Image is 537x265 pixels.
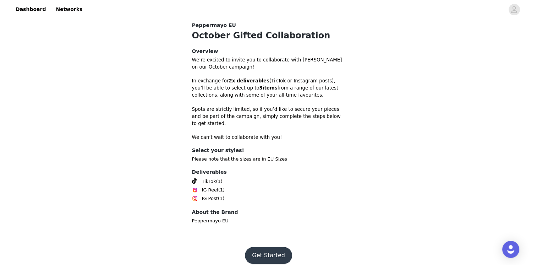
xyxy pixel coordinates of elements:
h4: Overview [192,48,345,55]
span: We’re excited to invite you to collaborate with [PERSON_NAME] on our October campaign! [192,57,342,70]
span: TikTok [202,178,216,185]
div: Open Intercom Messenger [502,241,519,258]
span: We can’t wait to collaborate with you! [192,135,282,140]
h4: Select your styles! [192,147,345,154]
span: IG Post [202,195,218,202]
span: IG Reel [202,186,218,194]
strong: items [263,85,278,91]
span: (1) [218,195,224,202]
span: Peppermayo EU [192,22,236,29]
div: avatar [511,4,517,15]
p: Peppermayo EU [192,217,345,225]
strong: 2x deliverables [229,78,269,83]
h1: October Gifted Collaboration [192,29,345,42]
img: Instagram Icon [192,196,198,201]
a: Networks [51,1,87,17]
span: Spots are strictly limited, so if you’d like to secure your pieces and be part of the campaign, s... [192,107,341,126]
img: Instagram Reels Icon [192,187,198,193]
h4: Deliverables [192,168,345,176]
button: Get Started [245,247,292,264]
a: Dashboard [11,1,50,17]
h4: About the Brand [192,209,345,216]
strong: 3 [259,85,263,91]
p: Please note that the sizes are in EU Sizes [192,156,345,163]
span: In exchange for (TikTok or Instagram posts), you’ll be able to select up to from a range of our l... [192,78,339,98]
span: (1) [218,186,225,194]
span: (1) [216,178,222,185]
